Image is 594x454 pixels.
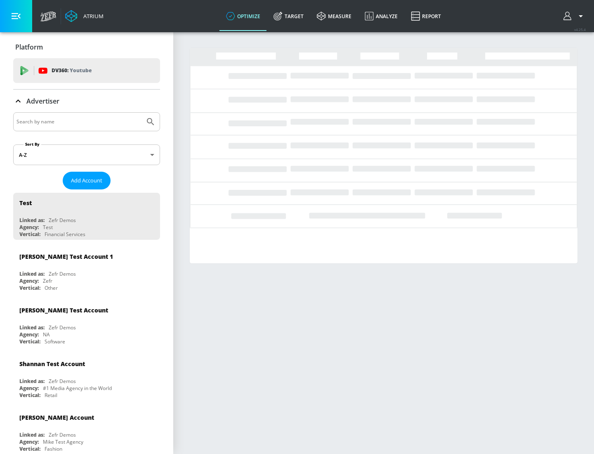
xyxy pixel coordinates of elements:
[19,338,40,345] div: Vertical:
[13,193,160,240] div: TestLinked as:Zefr DemosAgency:TestVertical:Financial Services
[19,392,40,399] div: Vertical:
[13,35,160,59] div: Platform
[45,338,65,345] div: Software
[49,324,76,331] div: Zefr Demos
[26,97,59,106] p: Advertiser
[19,270,45,277] div: Linked as:
[19,360,85,368] div: Shannan Test Account
[19,306,108,314] div: [PERSON_NAME] Test Account
[16,116,141,127] input: Search by name
[13,300,160,347] div: [PERSON_NAME] Test AccountLinked as:Zefr DemosAgency:NAVertical:Software
[19,445,40,452] div: Vertical:
[49,270,76,277] div: Zefr Demos
[80,12,104,20] div: Atrium
[43,224,53,231] div: Test
[404,1,448,31] a: Report
[358,1,404,31] a: Analyze
[19,385,39,392] div: Agency:
[19,253,113,260] div: [PERSON_NAME] Test Account 1
[70,66,92,75] p: Youtube
[13,246,160,293] div: [PERSON_NAME] Test Account 1Linked as:Zefr DemosAgency:ZefrVertical:Other
[45,392,57,399] div: Retail
[267,1,310,31] a: Target
[13,354,160,401] div: Shannan Test AccountLinked as:Zefr DemosAgency:#1 Media Agency in the WorldVertical:Retail
[43,385,112,392] div: #1 Media Agency in the World
[65,10,104,22] a: Atrium
[310,1,358,31] a: measure
[19,431,45,438] div: Linked as:
[19,414,94,421] div: [PERSON_NAME] Account
[15,43,43,52] p: Platform
[63,172,111,189] button: Add Account
[13,58,160,83] div: DV360: Youtube
[49,431,76,438] div: Zefr Demos
[19,284,40,291] div: Vertical:
[19,217,45,224] div: Linked as:
[43,277,52,284] div: Zefr
[45,284,58,291] div: Other
[574,27,586,32] span: v 4.25.4
[13,90,160,113] div: Advertiser
[43,331,50,338] div: NA
[13,144,160,165] div: A-Z
[45,231,85,238] div: Financial Services
[19,438,39,445] div: Agency:
[49,378,76,385] div: Zefr Demos
[45,445,62,452] div: Fashion
[19,331,39,338] div: Agency:
[19,199,32,207] div: Test
[19,277,39,284] div: Agency:
[19,231,40,238] div: Vertical:
[43,438,83,445] div: Mike Test Agency
[52,66,92,75] p: DV360:
[19,224,39,231] div: Agency:
[24,142,41,147] label: Sort By
[19,324,45,331] div: Linked as:
[219,1,267,31] a: optimize
[49,217,76,224] div: Zefr Demos
[19,378,45,385] div: Linked as:
[71,176,102,185] span: Add Account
